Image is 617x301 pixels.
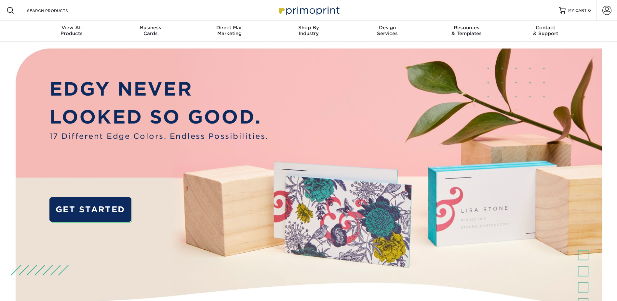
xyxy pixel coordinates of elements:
[506,25,585,36] div: & Support
[190,21,269,42] a: Direct MailMarketing
[348,25,427,36] div: Services
[32,25,111,31] span: View All
[269,25,348,36] div: Industry
[506,21,585,42] a: Contact& Support
[269,25,348,31] span: Shop By
[276,3,341,17] img: Primoprint
[49,75,268,103] p: EDGY NEVER
[49,103,268,131] p: LOOKED SO GOOD.
[269,21,348,42] a: Shop ByIndustry
[111,25,190,36] div: Cards
[427,25,506,31] span: Resources
[506,25,585,31] span: Contact
[588,8,591,13] span: 0
[49,197,131,222] a: GET STARTED
[111,25,190,31] span: Business
[111,21,190,42] a: BusinessCards
[348,21,427,42] a: DesignServices
[427,21,506,42] a: Resources& Templates
[32,25,111,36] div: Products
[49,131,268,142] span: 17 Different Edge Colors. Endless Possibilities.
[190,25,269,31] span: Direct Mail
[568,8,587,13] span: MY CART
[32,21,111,42] a: View AllProducts
[26,7,90,14] input: SEARCH PRODUCTS.....
[348,25,427,31] span: Design
[190,25,269,36] div: Marketing
[427,25,506,36] div: & Templates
